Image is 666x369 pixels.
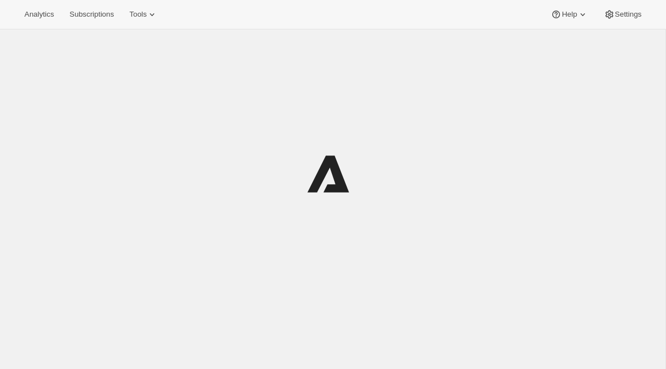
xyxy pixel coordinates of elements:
[24,10,54,19] span: Analytics
[562,10,577,19] span: Help
[63,7,120,22] button: Subscriptions
[544,7,594,22] button: Help
[18,7,60,22] button: Analytics
[69,10,114,19] span: Subscriptions
[597,7,648,22] button: Settings
[615,10,642,19] span: Settings
[129,10,147,19] span: Tools
[123,7,164,22] button: Tools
